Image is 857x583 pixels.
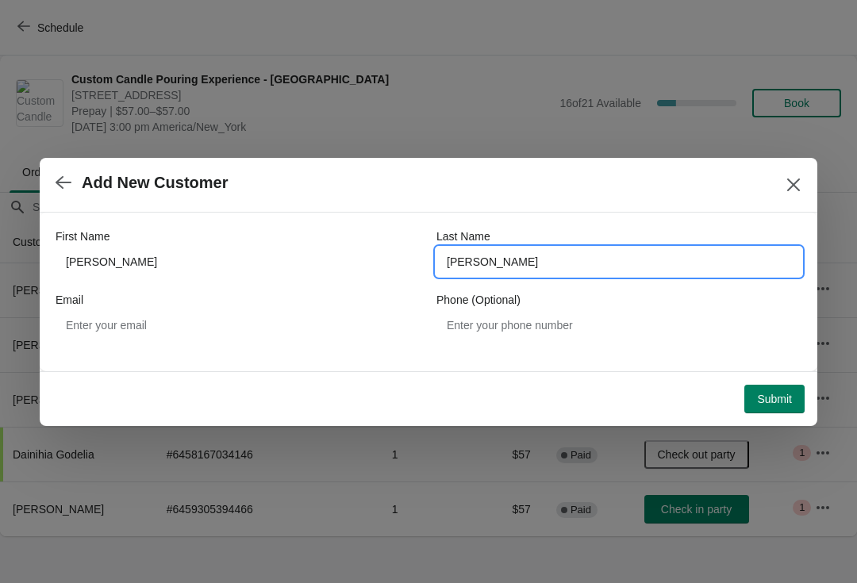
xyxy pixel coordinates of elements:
[56,247,421,276] input: John
[757,393,792,405] span: Submit
[56,228,110,244] label: First Name
[436,311,801,339] input: Enter your phone number
[436,228,490,244] label: Last Name
[56,292,83,308] label: Email
[436,292,521,308] label: Phone (Optional)
[56,311,421,339] input: Enter your email
[779,171,808,199] button: Close
[744,385,805,413] button: Submit
[82,174,228,192] h2: Add New Customer
[436,247,801,276] input: Smith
